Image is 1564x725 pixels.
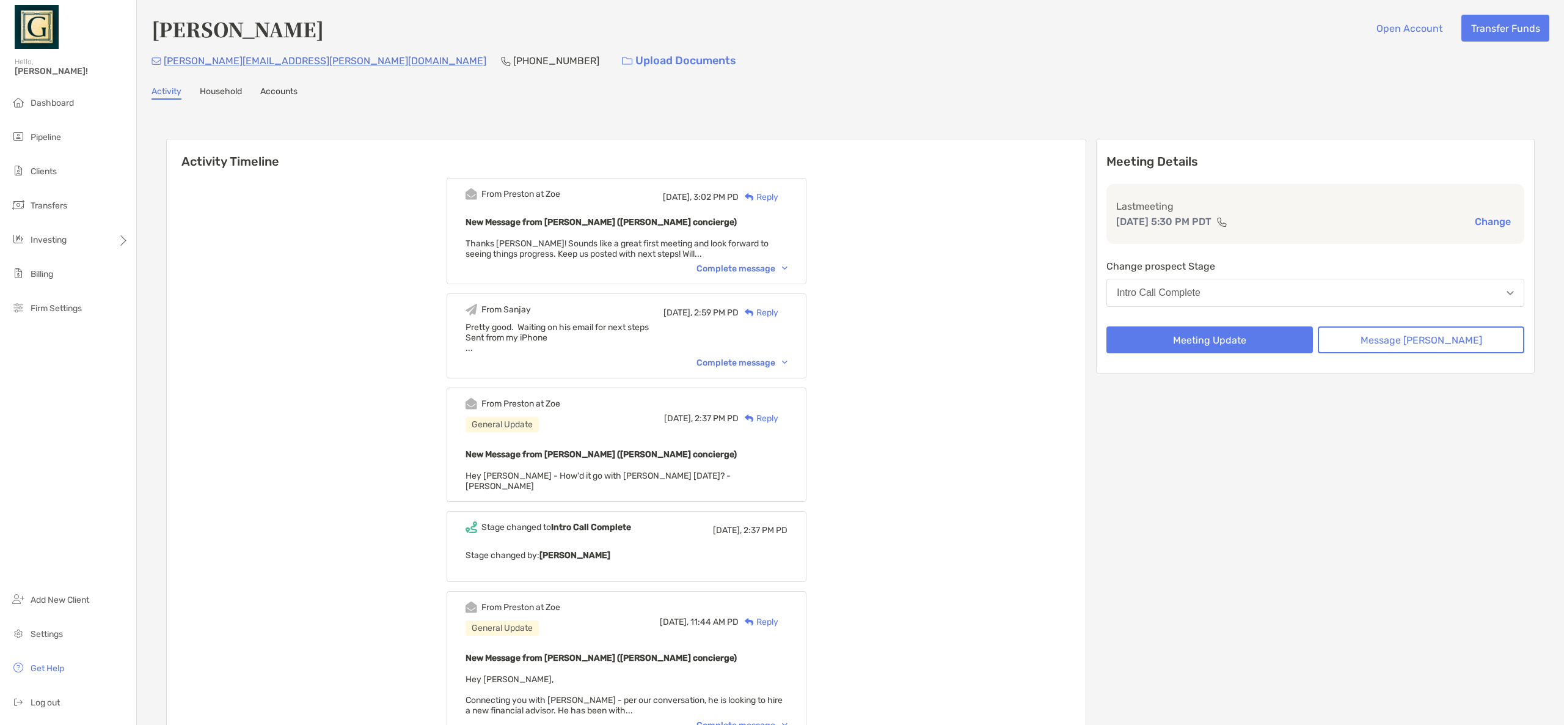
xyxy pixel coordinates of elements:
[782,267,787,270] img: Chevron icon
[466,471,731,491] span: Hey [PERSON_NAME] - How'd it go with [PERSON_NAME] [DATE]? -[PERSON_NAME]
[663,192,692,202] span: [DATE],
[31,629,63,639] span: Settings
[31,166,57,177] span: Clients
[739,191,778,204] div: Reply
[744,525,787,535] span: 2:37 PM PD
[11,266,26,281] img: billing icon
[11,163,26,178] img: clients icon
[1507,291,1514,295] img: Open dropdown arrow
[739,616,778,628] div: Reply
[695,413,739,424] span: 2:37 PM PD
[690,617,739,627] span: 11:44 AM PD
[660,617,689,627] span: [DATE],
[31,303,82,314] span: Firm Settings
[713,525,742,535] span: [DATE],
[11,197,26,212] img: transfers icon
[466,602,477,613] img: Event icon
[745,309,754,317] img: Reply icon
[1106,326,1313,353] button: Meeting Update
[745,193,754,201] img: Reply icon
[745,618,754,626] img: Reply icon
[1106,279,1524,307] button: Intro Call Complete
[513,53,599,68] p: [PHONE_NUMBER]
[551,522,631,532] b: Intro Call Complete
[466,188,477,200] img: Event icon
[1318,326,1524,353] button: Message [PERSON_NAME]
[1106,154,1524,169] p: Meeting Details
[200,86,242,100] a: Household
[11,626,26,641] img: settings icon
[31,595,89,605] span: Add New Client
[11,694,26,709] img: logout icon
[1116,199,1515,214] p: Last meeting
[1106,259,1524,274] p: Change prospect Stage
[15,5,59,49] img: Zoe Logo
[152,57,161,65] img: Email Icon
[501,56,511,66] img: Phone Icon
[152,15,324,43] h4: [PERSON_NAME]
[466,304,477,315] img: Event icon
[11,95,26,109] img: dashboard icon
[466,653,737,663] b: New Message from [PERSON_NAME] ([PERSON_NAME] concierge)
[693,192,739,202] span: 3:02 PM PD
[15,66,129,76] span: [PERSON_NAME]!
[539,550,610,561] b: [PERSON_NAME]
[31,663,64,674] span: Get Help
[11,660,26,675] img: get-help icon
[614,48,744,74] a: Upload Documents
[164,53,486,68] p: [PERSON_NAME][EMAIL_ADDRESS][PERSON_NAME][DOMAIN_NAME]
[1461,15,1549,42] button: Transfer Funds
[260,86,298,100] a: Accounts
[11,592,26,606] img: add_new_client icon
[481,399,560,409] div: From Preston at Zoe
[466,521,477,533] img: Event icon
[466,333,787,343] div: Sent from my iPhone
[663,307,692,318] span: [DATE],
[31,98,74,108] span: Dashboard
[466,238,769,259] span: Thanks [PERSON_NAME]! Sounds like a great first meeting and look forward to seeing things progres...
[739,412,778,425] div: Reply
[1117,287,1200,298] div: Intro Call Complete
[11,300,26,315] img: firm-settings icon
[466,548,787,563] p: Stage changed by:
[1216,217,1227,227] img: communication type
[481,522,631,532] div: Stage changed to
[1116,214,1211,229] p: [DATE] 5:30 PM PDT
[466,398,477,410] img: Event icon
[466,449,737,460] b: New Message from [PERSON_NAME] ([PERSON_NAME] concierge)
[31,697,60,708] span: Log out
[466,417,539,432] div: General Update
[694,307,739,318] span: 2:59 PM PD
[1471,215,1515,228] button: Change
[622,57,632,65] img: button icon
[466,620,539,636] div: General Update
[664,413,693,424] span: [DATE],
[31,132,61,142] span: Pipeline
[739,306,778,319] div: Reply
[31,201,67,211] span: Transfers
[696,263,787,274] div: Complete message
[466,217,737,227] b: New Message from [PERSON_NAME] ([PERSON_NAME] concierge)
[31,235,67,245] span: Investing
[696,358,787,368] div: Complete message
[167,139,1086,169] h6: Activity Timeline
[11,129,26,144] img: pipeline icon
[481,602,560,613] div: From Preston at Zoe
[782,361,787,364] img: Chevron icon
[466,674,783,716] span: Hey [PERSON_NAME], Connecting you with [PERSON_NAME] - per our conversation, he is looking to hir...
[481,304,531,315] div: From Sanjay
[11,232,26,246] img: investing icon
[466,322,787,353] span: Pretty good. Waiting on his email for next steps ...
[481,189,560,199] div: From Preston at Zoe
[152,86,181,100] a: Activity
[31,269,53,279] span: Billing
[1367,15,1452,42] button: Open Account
[745,414,754,422] img: Reply icon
